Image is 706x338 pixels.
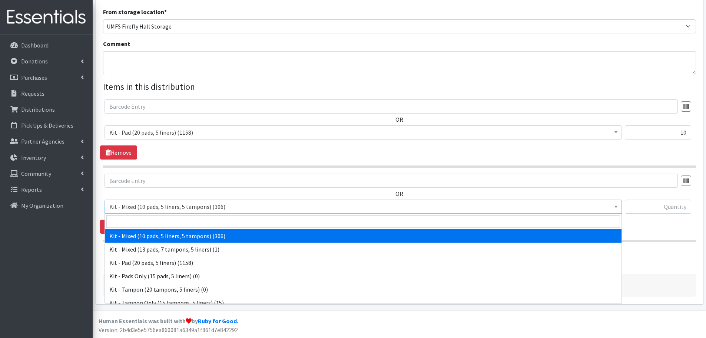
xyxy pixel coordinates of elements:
[21,122,73,129] p: Pick Ups & Deliveries
[21,154,46,161] p: Inventory
[105,200,622,214] span: Kit - Mixed (10 pads, 5 liners, 5 tampons) (306)
[3,134,90,149] a: Partner Agencies
[198,317,237,325] a: Ruby for Good
[3,166,90,181] a: Community
[3,5,90,30] img: HumanEssentials
[105,99,678,114] input: Barcode Entry
[21,106,55,113] p: Distributions
[21,170,51,177] p: Community
[103,7,167,16] label: From storage location
[21,58,48,65] p: Donations
[395,115,403,124] label: OR
[625,125,691,140] input: Quantity
[21,138,64,145] p: Partner Agencies
[3,38,90,53] a: Dashboard
[105,174,678,188] input: Barcode Entry
[3,198,90,213] a: My Organization
[3,182,90,197] a: Reports
[21,186,42,193] p: Reports
[21,90,44,97] p: Requests
[105,269,622,283] li: Kit - Pads Only (15 pads, 5 liners) (0)
[105,256,622,269] li: Kit - Pad (20 pads, 5 liners) (1158)
[103,39,130,48] label: Comment
[105,243,622,256] li: Kit - Mixed (13 pads, 7 tampons, 5 liners) (1)
[103,80,696,93] legend: Items in this distribution
[99,326,238,334] span: Version: 2b4d3e5e5756ea860081a6349a1f861d7e842292
[3,70,90,85] a: Purchases
[395,189,403,198] label: OR
[21,42,49,49] p: Dashboard
[100,145,137,160] a: Remove
[99,317,238,325] strong: Human Essentials was built with by .
[105,296,622,309] li: Kit - Tampon Only (15 tampons, 5 liners) (15)
[105,229,622,243] li: Kit - Mixed (10 pads, 5 liners, 5 tampons) (306)
[105,125,622,140] span: Kit - Pad (20 pads, 5 liners) (1158)
[21,202,63,209] p: My Organization
[3,118,90,133] a: Pick Ups & Deliveries
[21,74,47,81] p: Purchases
[100,220,137,234] a: Remove
[3,150,90,165] a: Inventory
[105,283,622,296] li: Kit - Tampon (20 tampons, 5 liners) (0)
[109,127,617,138] span: Kit - Pad (20 pads, 5 liners) (1158)
[109,201,617,212] span: Kit - Mixed (10 pads, 5 liners, 5 tampons) (306)
[164,8,167,16] abbr: required
[3,86,90,101] a: Requests
[625,200,691,214] input: Quantity
[3,54,90,69] a: Donations
[3,102,90,117] a: Distributions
